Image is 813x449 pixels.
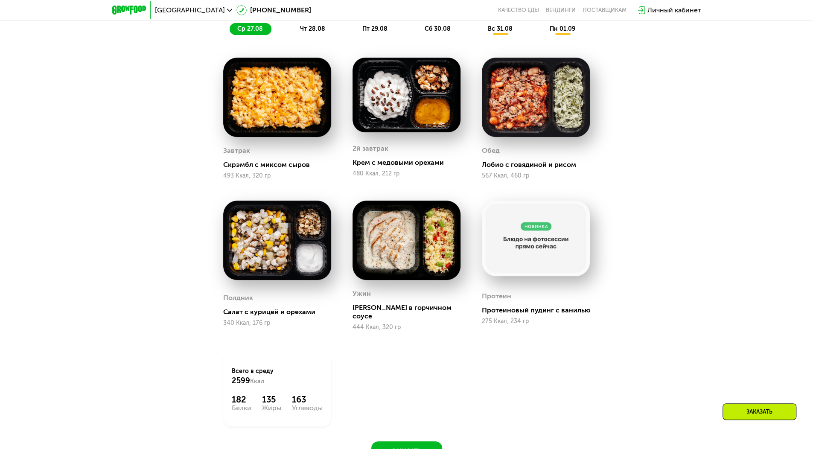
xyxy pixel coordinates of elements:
[353,324,460,331] div: 444 Ккал, 320 гр
[223,144,250,157] div: Завтрак
[482,290,511,303] div: Протеин
[546,7,576,14] a: Вендинги
[232,367,323,386] div: Всего в среду
[425,25,451,32] span: сб 30.08
[353,303,467,321] div: [PERSON_NAME] в горчичном соусе
[237,25,263,32] span: ср 27.08
[250,378,264,385] span: Ккал
[550,25,575,32] span: пн 01.09
[236,5,311,15] a: [PHONE_NUMBER]
[647,5,701,15] div: Личный кабинет
[353,287,371,300] div: Ужин
[723,403,796,420] div: Заказать
[482,144,500,157] div: Обед
[482,160,597,169] div: Лобио с говядиной и рисом
[488,25,513,32] span: вс 31.08
[223,172,331,179] div: 493 Ккал, 320 гр
[223,292,253,304] div: Полдник
[223,308,338,316] div: Салат с курицей и орехами
[482,172,590,179] div: 567 Ккал, 460 гр
[232,394,251,405] div: 182
[583,7,627,14] div: поставщикам
[155,7,225,14] span: [GEOGRAPHIC_DATA]
[262,394,281,405] div: 135
[498,7,539,14] a: Качество еды
[232,376,250,385] span: 2599
[292,394,323,405] div: 163
[482,306,597,315] div: Протеиновый пудинг с ванилью
[262,405,281,411] div: Жиры
[353,158,467,167] div: Крем с медовыми орехами
[353,170,460,177] div: 480 Ккал, 212 гр
[353,142,388,155] div: 2й завтрак
[232,405,251,411] div: Белки
[482,318,590,325] div: 275 Ккал, 234 гр
[223,160,338,169] div: Скрэмбл с миксом сыров
[362,25,388,32] span: пт 29.08
[300,25,325,32] span: чт 28.08
[223,320,331,327] div: 340 Ккал, 176 гр
[292,405,323,411] div: Углеводы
